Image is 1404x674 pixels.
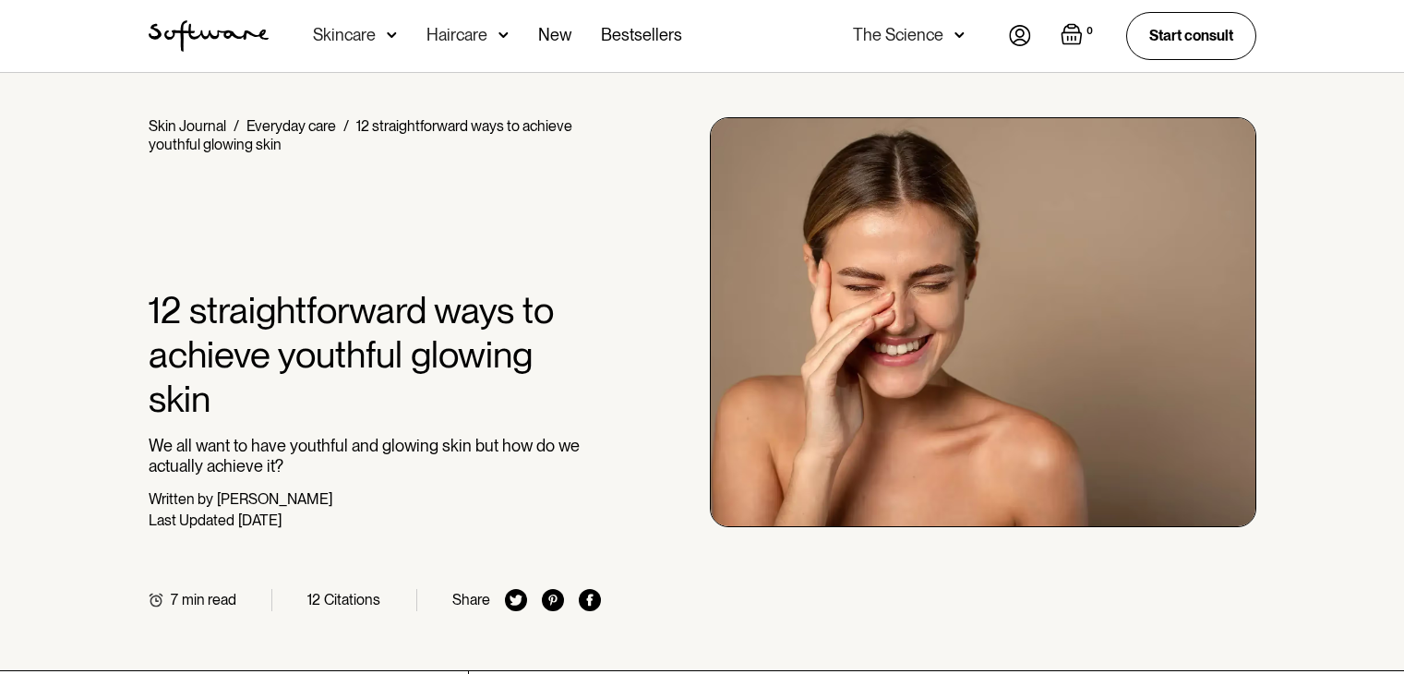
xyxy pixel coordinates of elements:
[217,490,332,508] div: [PERSON_NAME]
[149,117,226,135] a: Skin Journal
[1061,23,1097,49] a: Open empty cart
[313,26,376,44] div: Skincare
[853,26,943,44] div: The Science
[307,591,320,608] div: 12
[498,26,509,44] img: arrow down
[238,512,282,529] div: [DATE]
[542,589,564,611] img: pinterest icon
[149,117,572,153] div: 12 straightforward ways to achieve youthful glowing skin
[426,26,487,44] div: Haircare
[387,26,397,44] img: arrow down
[579,589,601,611] img: facebook icon
[343,117,349,135] div: /
[171,591,178,608] div: 7
[246,117,336,135] a: Everyday care
[149,512,234,529] div: Last Updated
[1126,12,1256,59] a: Start consult
[149,436,602,475] p: We all want to have youthful and glowing skin but how do we actually achieve it?
[149,288,602,421] h1: 12 straightforward ways to achieve youthful glowing skin
[1083,23,1097,40] div: 0
[452,591,490,608] div: Share
[324,591,380,608] div: Citations
[149,20,269,52] a: home
[182,591,236,608] div: min read
[954,26,965,44] img: arrow down
[505,589,527,611] img: twitter icon
[149,20,269,52] img: Software Logo
[234,117,239,135] div: /
[149,490,213,508] div: Written by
